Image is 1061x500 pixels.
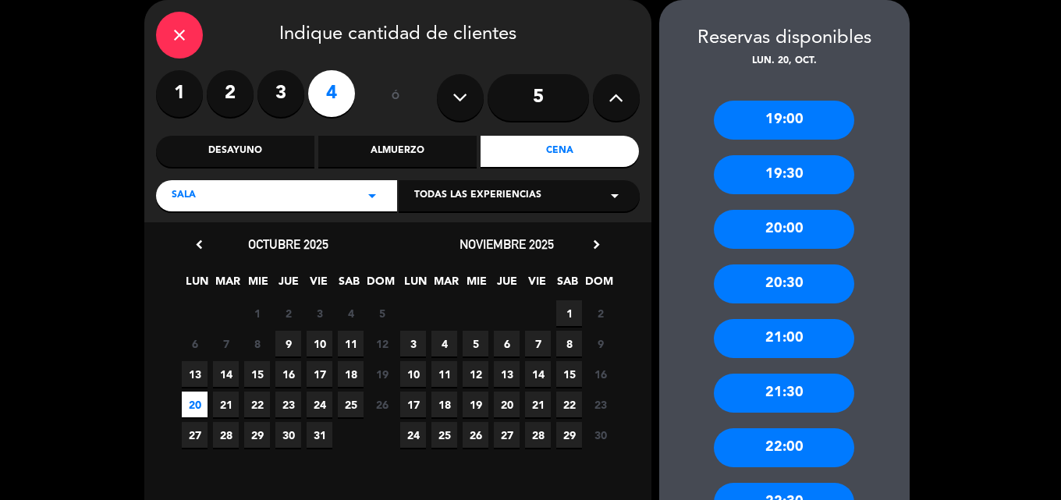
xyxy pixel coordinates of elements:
span: 14 [213,361,239,387]
span: 9 [587,331,613,356]
span: 4 [338,300,364,326]
span: 9 [275,331,301,356]
span: 19 [463,392,488,417]
span: SAB [555,272,580,298]
span: 16 [275,361,301,387]
span: VIE [524,272,550,298]
span: 26 [463,422,488,448]
span: 21 [213,392,239,417]
label: 3 [257,70,304,117]
span: 11 [431,361,457,387]
div: Reservas disponibles [659,23,910,54]
div: Desayuno [156,136,314,167]
span: MAR [215,272,240,298]
span: 6 [494,331,520,356]
span: 10 [307,331,332,356]
div: 22:00 [714,428,854,467]
label: 2 [207,70,254,117]
span: 23 [587,392,613,417]
span: 25 [431,422,457,448]
span: 29 [556,422,582,448]
span: 12 [369,331,395,356]
span: 10 [400,361,426,387]
div: 21:00 [714,319,854,358]
div: ó [371,70,421,125]
span: 2 [275,300,301,326]
span: 17 [307,361,332,387]
span: 13 [494,361,520,387]
span: VIE [306,272,332,298]
span: 21 [525,392,551,417]
span: DOM [585,272,611,298]
span: 28 [525,422,551,448]
div: Cena [481,136,639,167]
span: 4 [431,331,457,356]
span: 16 [587,361,613,387]
span: 20 [182,392,208,417]
span: octubre 2025 [248,236,328,252]
span: 17 [400,392,426,417]
div: 19:00 [714,101,854,140]
span: 18 [431,392,457,417]
span: DOM [367,272,392,298]
span: MIE [245,272,271,298]
span: 6 [182,331,208,356]
span: 22 [556,392,582,417]
span: 12 [463,361,488,387]
i: arrow_drop_down [605,186,624,205]
span: JUE [275,272,301,298]
label: 4 [308,70,355,117]
span: 8 [556,331,582,356]
span: 29 [244,422,270,448]
span: 2 [587,300,613,326]
span: LUN [403,272,428,298]
span: SAB [336,272,362,298]
div: Indique cantidad de clientes [156,12,640,59]
span: 13 [182,361,208,387]
span: 23 [275,392,301,417]
span: 27 [494,422,520,448]
i: chevron_right [588,236,605,253]
span: 22 [244,392,270,417]
span: 7 [525,331,551,356]
span: 1 [244,300,270,326]
span: 3 [400,331,426,356]
span: 15 [244,361,270,387]
i: close [170,26,189,44]
span: 1 [556,300,582,326]
span: 5 [369,300,395,326]
label: 1 [156,70,203,117]
span: 30 [587,422,613,448]
span: noviembre 2025 [460,236,554,252]
span: 28 [213,422,239,448]
div: 21:30 [714,374,854,413]
span: 24 [307,392,332,417]
span: LUN [184,272,210,298]
span: JUE [494,272,520,298]
div: 20:30 [714,264,854,303]
span: 3 [307,300,332,326]
span: 26 [369,392,395,417]
span: 15 [556,361,582,387]
i: arrow_drop_down [363,186,381,205]
span: 11 [338,331,364,356]
span: 20 [494,392,520,417]
span: 27 [182,422,208,448]
span: 19 [369,361,395,387]
i: chevron_left [191,236,208,253]
span: 24 [400,422,426,448]
span: 30 [275,422,301,448]
span: 25 [338,392,364,417]
span: 5 [463,331,488,356]
span: MIE [463,272,489,298]
span: 7 [213,331,239,356]
span: 14 [525,361,551,387]
span: 18 [338,361,364,387]
span: Todas las experiencias [414,188,541,204]
span: 8 [244,331,270,356]
div: lun. 20, oct. [659,54,910,69]
span: SALA [172,188,196,204]
span: MAR [433,272,459,298]
div: Almuerzo [318,136,477,167]
span: 31 [307,422,332,448]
